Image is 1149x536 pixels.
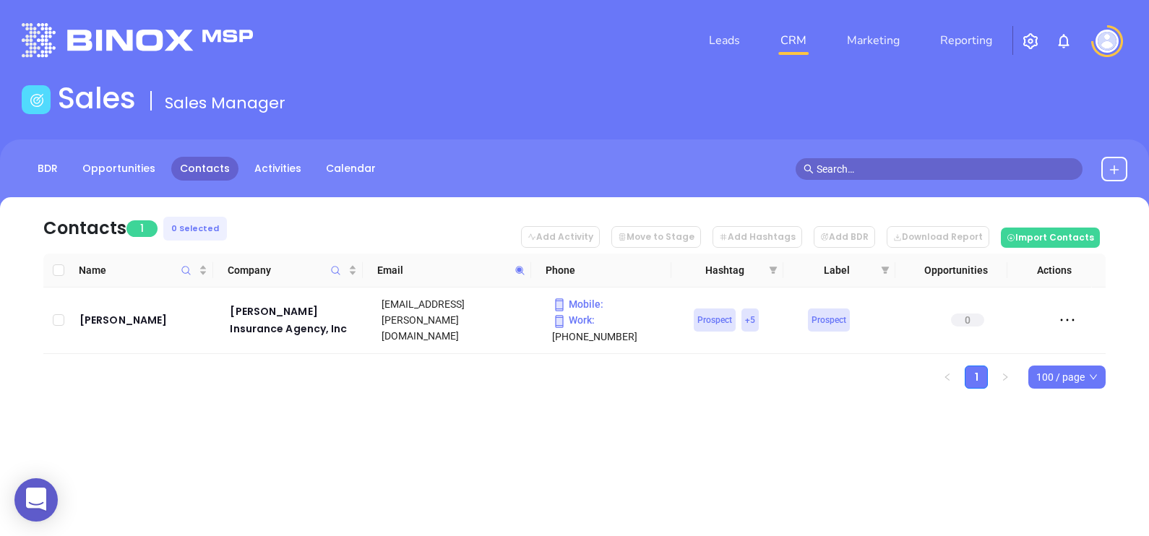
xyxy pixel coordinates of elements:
[703,26,746,55] a: Leads
[1001,373,1010,381] span: right
[943,373,952,381] span: left
[126,220,158,237] span: 1
[895,254,1007,288] th: Opportunities
[230,303,361,337] a: [PERSON_NAME] Insurance Agency, Inc
[766,259,780,281] span: filter
[1028,366,1106,389] div: Page Size
[1036,366,1098,388] span: 100 / page
[936,366,959,389] li: Previous Page
[934,26,998,55] a: Reporting
[804,164,814,174] span: search
[531,254,671,288] th: Phone
[382,296,532,344] div: [EMAIL_ADDRESS][PERSON_NAME][DOMAIN_NAME]
[994,366,1017,389] button: right
[73,254,213,288] th: Name
[29,157,66,181] a: BDR
[951,314,984,327] span: 0
[936,366,959,389] button: left
[817,161,1075,177] input: Search…
[171,157,238,181] a: Contacts
[745,312,755,328] span: + 5
[552,298,603,310] span: Mobile :
[697,312,732,328] span: Prospect
[1096,30,1119,53] img: user
[965,366,988,389] li: 1
[79,311,210,329] a: [PERSON_NAME]
[43,215,126,241] div: Contacts
[1007,254,1091,288] th: Actions
[552,314,595,326] span: Work :
[22,23,253,57] img: logo
[798,262,875,278] span: Label
[881,266,890,275] span: filter
[686,262,763,278] span: Hashtag
[812,312,846,328] span: Prospect
[79,262,196,278] span: Name
[246,157,310,181] a: Activities
[58,81,136,116] h1: Sales
[552,312,674,344] p: [PHONE_NUMBER]
[965,366,987,388] a: 1
[1022,33,1039,50] img: iconSetting
[878,259,892,281] span: filter
[213,254,363,288] th: Company
[74,157,164,181] a: Opportunities
[1055,33,1072,50] img: iconNotification
[775,26,812,55] a: CRM
[377,262,509,278] span: Email
[228,262,345,278] span: Company
[841,26,905,55] a: Marketing
[994,366,1017,389] li: Next Page
[163,217,227,241] div: 0 Selected
[769,266,778,275] span: filter
[317,157,384,181] a: Calendar
[165,92,285,114] span: Sales Manager
[1001,228,1100,248] button: Import Contacts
